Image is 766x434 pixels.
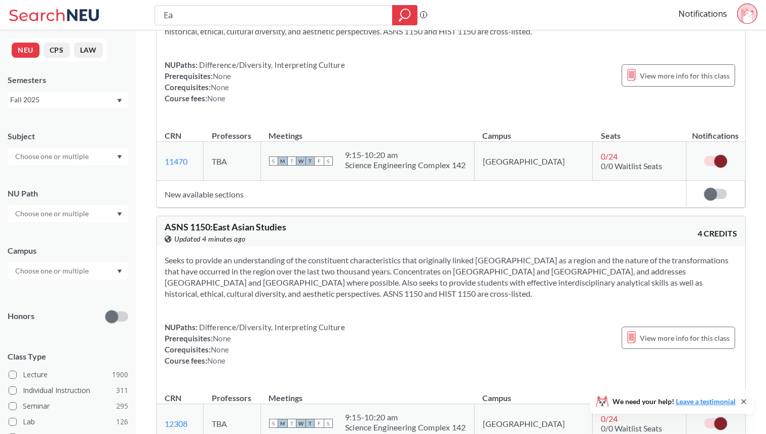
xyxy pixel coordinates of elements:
[260,382,474,404] th: Meetings
[474,142,593,181] td: [GEOGRAPHIC_DATA]
[345,412,466,422] div: 9:15 - 10:20 am
[8,245,128,256] div: Campus
[601,423,662,433] span: 0/0 Waitlist Seats
[165,255,737,299] section: Seeks to provide an understanding of the constituent characteristics that originally linked [GEOG...
[198,60,345,69] span: Difference/Diversity, Interpreting Culture
[116,401,128,412] span: 295
[165,392,181,404] div: CRN
[163,7,385,24] input: Class, professor, course number, "phrase"
[9,415,128,428] label: Lab
[213,334,231,343] span: None
[211,83,229,92] span: None
[305,156,315,166] span: T
[392,5,417,25] div: magnifying glass
[117,212,122,216] svg: Dropdown arrow
[269,419,278,428] span: S
[112,369,128,380] span: 1900
[9,368,128,381] label: Lecture
[8,92,128,108] div: Fall 2025Dropdown arrow
[601,414,618,423] span: 0 / 24
[10,265,95,277] input: Choose one or multiple
[8,74,128,86] div: Semesters
[601,161,662,171] span: 0/0 Waitlist Seats
[165,221,286,232] span: ASNS 1150 : East Asian Studies
[345,150,466,160] div: 9:15 - 10:20 am
[44,43,70,58] button: CPS
[204,142,261,181] td: TBA
[165,130,181,141] div: CRN
[601,151,618,161] span: 0 / 24
[305,419,315,428] span: T
[278,419,287,428] span: M
[10,208,95,220] input: Choose one or multiple
[165,156,187,166] a: 11470
[213,71,231,81] span: None
[278,156,287,166] span: M
[287,419,296,428] span: T
[117,269,122,273] svg: Dropdown arrow
[165,322,345,366] div: NUPaths: Prerequisites: Corequisites: Course fees:
[612,398,736,405] span: We need your help!
[296,419,305,428] span: W
[117,155,122,159] svg: Dropdown arrow
[269,156,278,166] span: S
[157,181,686,208] td: New available sections
[8,310,34,322] p: Honors
[74,43,103,58] button: LAW
[117,99,122,103] svg: Dropdown arrow
[165,419,187,428] a: 12308
[207,94,225,103] span: None
[8,351,128,362] span: Class Type
[345,160,466,170] div: Science Engineering Complex 142
[593,382,686,404] th: Seats
[678,8,727,19] a: Notifications
[686,382,745,404] th: Notifications
[8,131,128,142] div: Subject
[345,422,466,432] div: Science Engineering Complex 142
[165,59,345,104] div: NUPaths: Prerequisites: Corequisites: Course fees:
[640,69,730,82] span: View more info for this class
[324,156,333,166] span: S
[8,188,128,199] div: NU Path
[8,205,128,222] div: Dropdown arrow
[296,156,305,166] span: W
[640,332,730,344] span: View more info for this class
[204,382,261,404] th: Professors
[9,400,128,413] label: Seminar
[9,384,128,397] label: Individual Instruction
[116,385,128,396] span: 311
[12,43,40,58] button: NEU
[260,120,474,142] th: Meetings
[686,120,745,142] th: Notifications
[315,419,324,428] span: F
[211,345,229,354] span: None
[207,356,225,365] span: None
[204,120,261,142] th: Professors
[474,382,593,404] th: Campus
[198,323,345,332] span: Difference/Diversity, Interpreting Culture
[116,416,128,427] span: 126
[315,156,324,166] span: F
[676,397,736,406] a: Leave a testimonial
[287,156,296,166] span: T
[8,148,128,165] div: Dropdown arrow
[10,94,116,105] div: Fall 2025
[399,8,411,22] svg: magnifying glass
[593,120,686,142] th: Seats
[698,228,737,239] span: 4 CREDITS
[474,120,593,142] th: Campus
[10,150,95,163] input: Choose one or multiple
[174,233,246,245] span: Updated 4 minutes ago
[324,419,333,428] span: S
[8,262,128,280] div: Dropdown arrow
